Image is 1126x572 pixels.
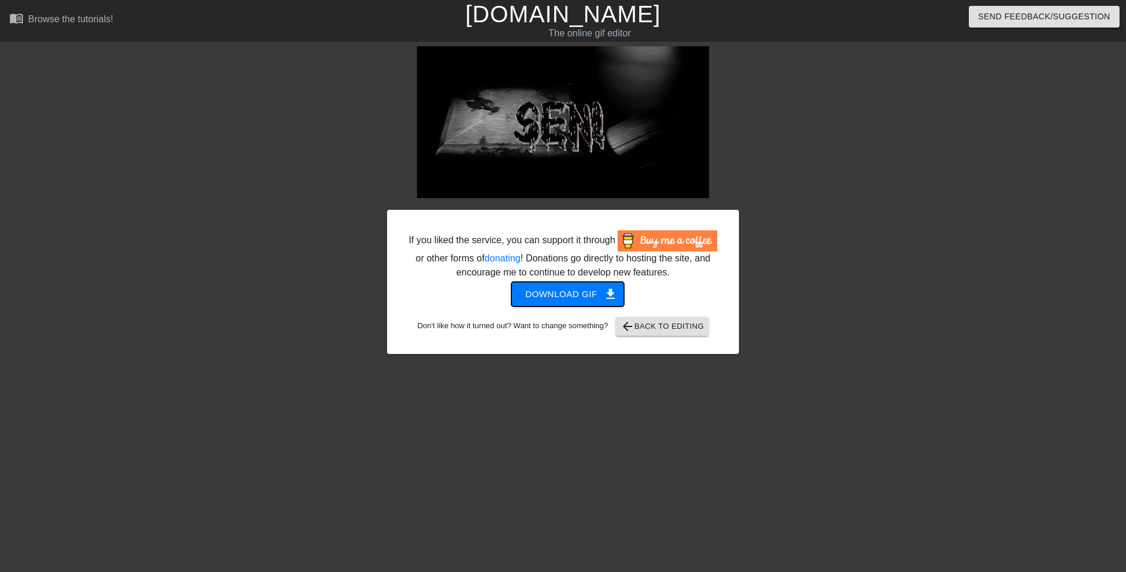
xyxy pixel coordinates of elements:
[525,287,611,302] span: Download gif
[408,230,718,280] div: If you liked the service, you can support it through or other forms of ! Donations go directly to...
[28,14,113,24] div: Browse the tutorials!
[9,11,23,25] span: menu_book
[381,26,798,40] div: The online gif editor
[603,287,618,301] span: get_app
[978,9,1110,24] span: Send Feedback/Suggestion
[618,230,717,251] img: Buy Me A Coffee
[511,282,625,307] button: Download gif
[465,1,660,27] a: [DOMAIN_NAME]
[620,319,704,333] span: Back to Editing
[969,6,1120,28] button: Send Feedback/Suggestion
[9,11,113,29] a: Browse the tutorials!
[417,46,709,198] img: vMWywlH5.gif
[616,317,709,336] button: Back to Editing
[484,253,520,263] a: donating
[502,288,625,298] a: Download gif
[405,317,721,336] div: Don't like how it turned out? Want to change something?
[620,319,635,333] span: arrow_back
